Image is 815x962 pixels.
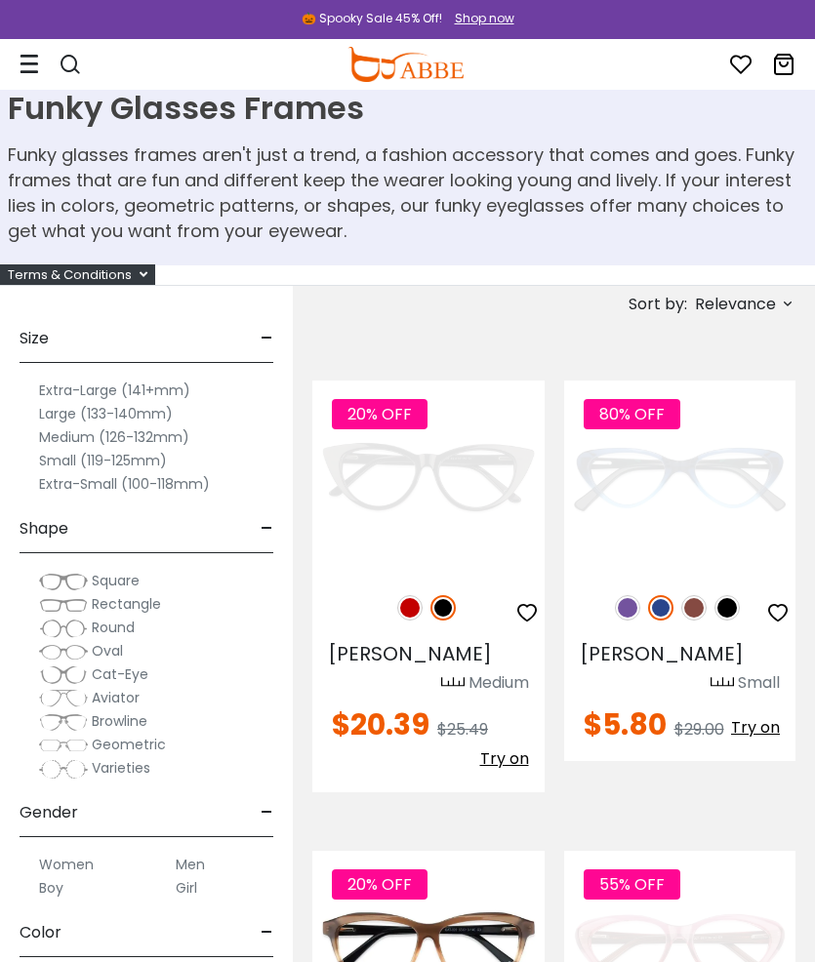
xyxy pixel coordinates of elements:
[261,505,273,552] span: -
[714,595,740,621] img: Black
[584,399,680,429] span: 80% OFF
[302,10,442,27] div: 🎃 Spooky Sale 45% Off!
[615,595,640,621] img: Purple
[92,664,148,684] span: Cat-Eye
[39,712,88,732] img: Browline.png
[261,909,273,956] span: -
[332,399,428,429] span: 20% OFF
[430,595,456,621] img: Black
[92,618,135,637] span: Round
[39,689,88,708] img: Aviator.png
[261,315,273,362] span: -
[261,789,273,836] span: -
[39,665,88,685] img: Cat-Eye.png
[39,853,94,876] label: Women
[731,716,780,739] span: Try on
[92,594,161,614] span: Rectangle
[584,703,667,745] span: $5.80
[674,718,724,741] span: $29.00
[176,876,197,900] label: Girl
[92,571,140,590] span: Square
[39,736,88,755] img: Geometric.png
[312,381,545,574] img: Black Nora - Acetate ,Universal Bridge Fit
[738,671,780,695] div: Small
[347,47,463,82] img: abbeglasses.com
[20,909,61,956] span: Color
[39,379,190,402] label: Extra-Large (141+mm)
[39,449,167,472] label: Small (119-125mm)
[92,735,166,754] span: Geometric
[695,287,776,322] span: Relevance
[681,595,707,621] img: Brown
[92,711,147,731] span: Browline
[39,619,88,638] img: Round.png
[20,789,78,836] span: Gender
[629,293,687,315] span: Sort by:
[480,747,529,770] span: Try on
[455,10,514,27] div: Shop now
[564,381,796,574] img: Blue Hannah - Acetate ,Universal Bridge Fit
[437,718,488,741] span: $25.49
[445,10,514,26] a: Shop now
[39,759,88,780] img: Varieties.png
[711,676,734,691] img: size ruler
[176,853,205,876] label: Men
[584,869,680,900] span: 55% OFF
[39,472,210,496] label: Extra-Small (100-118mm)
[731,710,780,745] button: Try on
[92,758,150,778] span: Varieties
[39,402,173,425] label: Large (133-140mm)
[332,703,429,745] span: $20.39
[332,869,428,900] span: 20% OFF
[397,595,423,621] img: Red
[20,315,49,362] span: Size
[92,641,123,661] span: Oval
[648,595,673,621] img: Blue
[8,90,807,127] h1: Funky Glasses Frames
[328,640,492,667] span: [PERSON_NAME]
[39,572,88,591] img: Square.png
[8,142,807,244] p: Funky glasses frames aren't just a trend, a fashion accessory that comes and goes. Funky frames t...
[20,505,68,552] span: Shape
[39,425,189,449] label: Medium (126-132mm)
[580,640,744,667] span: [PERSON_NAME]
[39,876,63,900] label: Boy
[39,595,88,615] img: Rectangle.png
[441,676,465,691] img: size ruler
[39,642,88,661] img: Oval.png
[92,688,140,707] span: Aviator
[469,671,529,695] div: Medium
[480,742,529,777] button: Try on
